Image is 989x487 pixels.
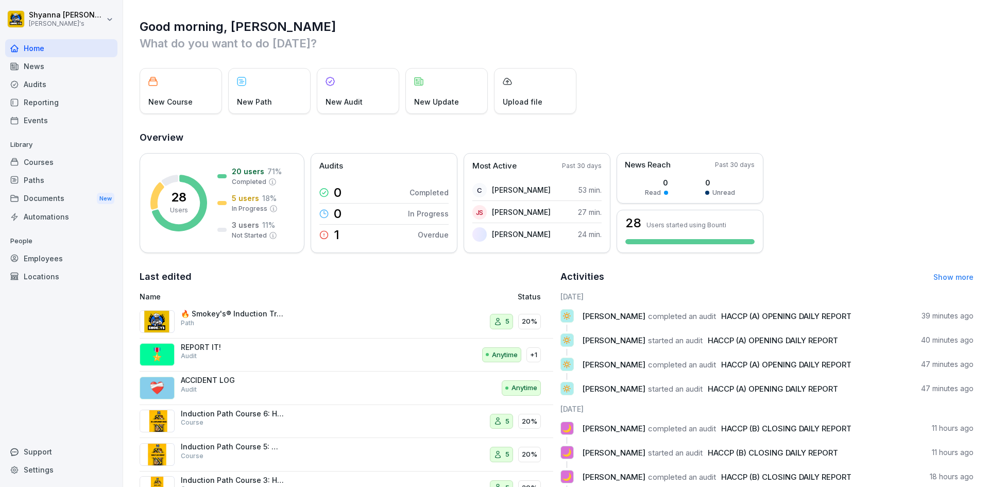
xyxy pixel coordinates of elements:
p: 71 % [267,166,282,177]
p: In Progress [408,208,449,219]
p: Unread [712,188,735,197]
p: 1 [334,229,339,241]
p: New Update [414,96,459,107]
p: Most Active [472,160,517,172]
span: [PERSON_NAME] [582,448,645,458]
p: 5 [505,416,509,427]
p: 5 users [232,193,259,204]
p: 🔅 [562,357,572,372]
p: Induction Path Course 6: HR & Employment Basics [181,409,284,418]
p: 28 [171,191,186,204]
p: New Course [148,96,193,107]
a: Audits [5,75,117,93]
p: 47 minutes ago [921,359,974,370]
p: Induction Path Course 5: Workplace Conduct [181,442,284,451]
span: [PERSON_NAME] [582,335,645,345]
span: completed an audit [648,360,716,370]
span: [PERSON_NAME] [582,360,645,370]
a: Courses [5,153,117,171]
p: ACCIDENT LOG [181,376,284,385]
p: 🔅 [562,333,572,347]
a: 🎖️REPORT IT!AuditAnytime+1 [140,339,553,372]
h3: 28 [625,217,641,229]
a: Show more [933,273,974,281]
span: completed an audit [648,472,716,482]
span: [PERSON_NAME] [582,424,645,433]
p: [PERSON_NAME]'s [29,20,104,27]
p: 47 minutes ago [921,383,974,394]
p: Course [181,418,203,427]
p: 3 users [232,220,259,230]
p: [PERSON_NAME] [492,229,551,240]
p: 20 users [232,166,264,177]
h1: Good morning, [PERSON_NAME] [140,19,974,35]
p: 11 % [262,220,275,230]
a: Automations [5,208,117,226]
p: Users started using Bounti [646,221,726,229]
p: In Progress [232,204,267,213]
p: Induction Path Course 3: Health & Safety [181,476,284,485]
a: Paths [5,171,117,189]
h2: Overview [140,130,974,145]
span: started an audit [648,335,703,345]
span: started an audit [648,448,703,458]
div: Documents [5,189,117,208]
p: Completed [232,177,266,187]
p: 🔥 Smokey's® Induction Training [181,309,284,318]
div: Locations [5,267,117,286]
p: 🌙 [562,421,572,435]
p: Anytime [492,350,518,360]
div: Settings [5,461,117,479]
p: 🌙 [562,445,572,460]
p: What do you want to do [DATE]? [140,35,974,52]
p: 39 minutes ago [922,311,974,321]
a: DocumentsNew [5,189,117,208]
p: 5 [505,449,509,460]
p: Anytime [511,383,537,393]
span: completed an audit [648,424,716,433]
p: 0 [645,177,668,188]
img: ep9vw2sd15w3pphxl0275339.png [140,310,175,333]
p: Course [181,451,203,461]
span: HACCP (A) OPENING DAILY REPORT [708,335,838,345]
p: 18 hours ago [930,472,974,482]
div: New [97,193,114,205]
p: 11 hours ago [932,447,974,458]
span: HACCP (B) CLOSING DAILY REPORT [721,472,851,482]
div: Support [5,443,117,461]
p: 🔅 [562,381,572,396]
p: Not Started [232,231,267,240]
p: New Audit [326,96,363,107]
a: Induction Path Course 5: Workplace ConductCourse520% [140,438,553,472]
span: [PERSON_NAME] [582,472,645,482]
a: Employees [5,249,117,267]
a: News [5,57,117,75]
p: Users [170,206,188,215]
p: Library [5,137,117,153]
p: 20% [522,416,537,427]
span: HACCP (B) CLOSING DAILY REPORT [721,424,851,433]
div: Events [5,111,117,129]
img: ri4ot6gyqbtljycqcyknatnf.png [140,443,175,466]
span: completed an audit [648,311,716,321]
a: 🔥 Smokey's® Induction TrainingPath520% [140,305,553,339]
p: 20% [522,316,537,327]
p: Past 30 days [562,161,602,171]
span: HACCP (A) OPENING DAILY REPORT [721,311,851,321]
span: [PERSON_NAME] [582,311,645,321]
span: HACCP (A) OPENING DAILY REPORT [721,360,851,370]
p: Past 30 days [715,160,755,170]
div: JS [472,205,487,220]
p: 🔅 [562,309,572,323]
p: New Path [237,96,272,107]
a: ❤️‍🩹ACCIDENT LOGAuditAnytime [140,372,553,405]
h2: Activities [560,270,604,284]
p: News Reach [625,159,671,171]
p: Completed [410,187,449,198]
